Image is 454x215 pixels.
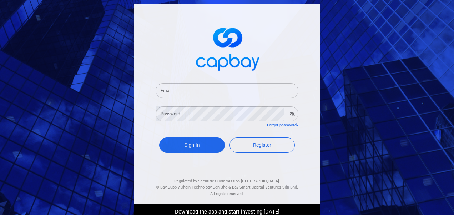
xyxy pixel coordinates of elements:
a: Forgot password? [267,123,298,127]
img: logo [191,21,263,75]
span: Register [253,142,271,148]
span: © Bay Supply Chain Technology Sdn Bhd [156,185,227,190]
div: Regulated by Securities Commission [GEOGRAPHIC_DATA]. & All rights reserved. [156,171,298,197]
button: Sign In [159,137,225,153]
a: Register [229,137,295,153]
span: Bay Smart Capital Ventures Sdn Bhd. [232,185,298,190]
